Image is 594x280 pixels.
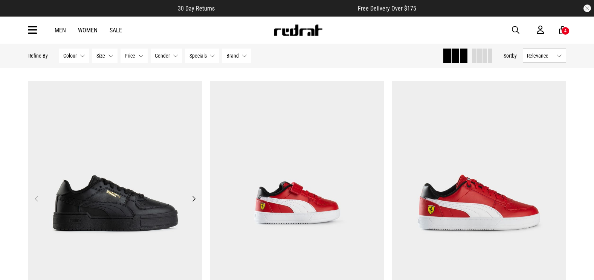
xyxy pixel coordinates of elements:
[559,26,566,34] a: 4
[564,28,567,33] div: 4
[523,49,566,63] button: Relevance
[32,194,41,203] button: Previous
[110,27,122,34] a: Sale
[226,53,239,59] span: Brand
[222,49,251,63] button: Brand
[96,53,105,59] span: Size
[189,53,207,59] span: Specials
[63,53,77,59] span: Colour
[178,5,215,12] span: 30 Day Returns
[155,53,170,59] span: Gender
[121,49,148,63] button: Price
[151,49,182,63] button: Gender
[78,27,98,34] a: Women
[273,24,323,36] img: Redrat logo
[512,53,517,59] span: by
[92,49,118,63] button: Size
[504,51,517,60] button: Sortby
[189,194,199,203] button: Next
[230,5,343,12] iframe: Customer reviews powered by Trustpilot
[185,49,219,63] button: Specials
[125,53,135,59] span: Price
[28,53,48,59] p: Refine By
[358,5,416,12] span: Free Delivery Over $175
[6,3,29,26] button: Open LiveChat chat widget
[55,27,66,34] a: Men
[527,53,554,59] span: Relevance
[59,49,89,63] button: Colour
